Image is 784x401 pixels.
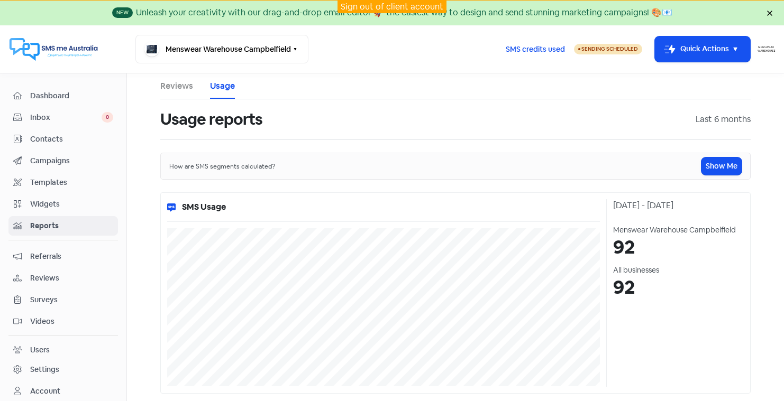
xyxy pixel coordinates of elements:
a: Contacts [8,129,118,149]
span: SMS credits used [506,44,565,55]
a: Reviews [160,80,193,92]
a: Videos [8,312,118,331]
div: Settings [30,364,59,375]
div: All businesses [613,265,744,276]
div: Last 6 months [696,113,751,126]
a: Sign out of client account [341,1,443,12]
span: Widgets [30,199,113,210]
a: Campaigns [8,151,118,171]
span: Contacts [30,134,113,145]
div: Users [30,344,50,356]
h3: 92 [613,276,635,299]
span: Videos [30,316,113,327]
button: Quick Actions [655,36,750,62]
a: Surveys [8,290,118,310]
span: Reviews [30,273,113,284]
a: Reviews [8,268,118,288]
div: [DATE] - [DATE] [613,199,744,212]
a: Widgets [8,194,118,214]
div: Account [30,386,60,397]
a: Settings [8,360,118,379]
h3: 92 [613,236,635,258]
a: Usage [210,80,235,92]
span: 0 [102,112,113,123]
span: Inbox [30,112,102,123]
a: Account [8,381,118,401]
h1: Usage reports [160,102,262,136]
button: Menswear Warehouse Campbelfield [135,35,308,63]
a: Reports [8,216,118,236]
img: User [756,40,776,59]
a: Referrals [8,247,118,266]
div: How are SMS segments calculated? [169,162,701,171]
a: SMS credits used [497,43,574,54]
span: Sending Scheduled [581,45,638,52]
button: Show Me [701,157,742,175]
span: Referrals [30,251,113,262]
div: Menswear Warehouse Campbelfield [613,225,744,236]
a: Users [8,340,118,360]
span: Templates [30,177,113,188]
span: Dashboard [30,90,113,101]
a: Dashboard [8,86,118,106]
h5: SMS Usage [182,199,226,215]
a: Templates [8,173,118,192]
span: Surveys [30,294,113,305]
a: Inbox 0 [8,108,118,127]
span: Campaigns [30,155,113,166]
span: Reports [30,220,113,231]
a: Sending Scheduled [574,43,642,55]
